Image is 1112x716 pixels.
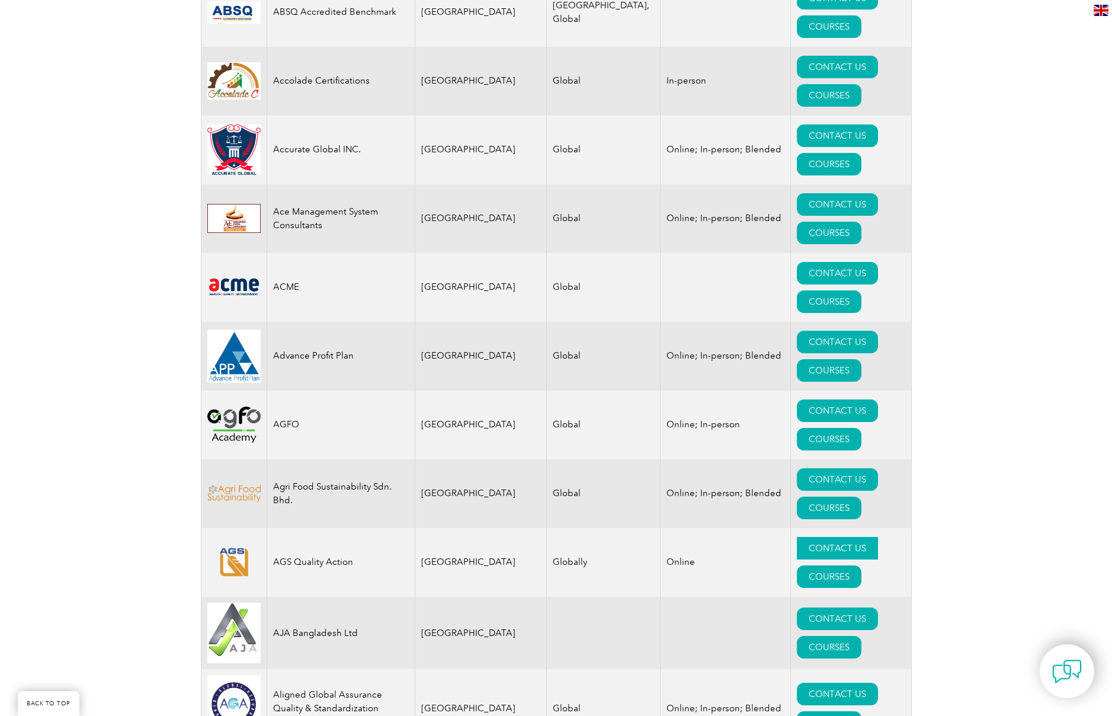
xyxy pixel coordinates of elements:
td: [GEOGRAPHIC_DATA] [415,184,547,253]
td: ACME [267,253,415,322]
td: Accolade Certifications [267,47,415,116]
a: CONTACT US [797,331,878,353]
img: 2d900779-188b-ea11-a811-000d3ae11abd-logo.png [207,407,261,442]
td: Online; In-person; Blended [661,184,791,253]
a: COURSES [797,222,861,244]
a: COURSES [797,497,861,519]
img: cd2924ac-d9bc-ea11-a814-000d3a79823d-logo.jpg [207,330,261,383]
td: Global [547,322,661,391]
a: COURSES [797,636,861,659]
td: Ace Management System Consultants [267,184,415,253]
a: CONTACT US [797,399,878,422]
td: [GEOGRAPHIC_DATA] [415,253,547,322]
a: CONTACT US [797,537,878,560]
a: CONTACT US [797,608,878,630]
a: COURSES [797,84,861,107]
td: Globally [547,528,661,597]
td: Global [547,184,661,253]
td: Online; In-person; Blended [661,322,791,391]
td: AGFO [267,391,415,459]
td: Online [661,528,791,597]
a: CONTACT US [797,262,878,285]
td: Online; In-person; Blended [661,116,791,184]
a: BACK TO TOP [18,691,79,716]
td: AGS Quality Action [267,528,415,597]
img: a034a1f6-3919-f011-998a-0022489685a1-logo.png [207,124,261,175]
td: Agri Food Sustainability Sdn. Bhd. [267,459,415,528]
td: Online; In-person; Blended [661,459,791,528]
a: COURSES [797,290,861,313]
img: 306afd3c-0a77-ee11-8179-000d3ae1ac14-logo.jpg [207,204,261,233]
img: f9836cf2-be2c-ed11-9db1-00224814fd52-logo.png [207,485,261,502]
a: COURSES [797,15,861,38]
a: COURSES [797,428,861,450]
a: CONTACT US [797,56,878,78]
a: CONTACT US [797,468,878,491]
td: [GEOGRAPHIC_DATA] [415,116,547,184]
td: AJA Bangladesh Ltd [267,597,415,670]
td: [GEOGRAPHIC_DATA] [415,47,547,116]
img: cc24547b-a6e0-e911-a812-000d3a795b83-logo.png [207,1,261,24]
img: contact-chat.png [1052,657,1082,686]
img: en [1094,5,1108,16]
td: Accurate Global INC. [267,116,415,184]
a: COURSES [797,565,861,588]
a: CONTACT US [797,193,878,216]
td: Global [547,253,661,322]
img: 0f03f964-e57c-ec11-8d20-002248158ec2-logo.png [207,276,261,298]
td: Advance Profit Plan [267,322,415,391]
td: [GEOGRAPHIC_DATA] [415,391,547,459]
a: COURSES [797,359,861,382]
td: Global [547,459,661,528]
td: In-person [661,47,791,116]
td: [GEOGRAPHIC_DATA] [415,528,547,597]
td: [GEOGRAPHIC_DATA] [415,597,547,670]
a: CONTACT US [797,683,878,705]
img: 1a94dd1a-69dd-eb11-bacb-002248159486-logo.jpg [207,62,261,100]
td: Online; In-person [661,391,791,459]
td: Global [547,116,661,184]
img: e9ac0e2b-848c-ef11-8a6a-00224810d884-logo.jpg [207,603,261,664]
td: Global [547,47,661,116]
td: [GEOGRAPHIC_DATA] [415,459,547,528]
td: Global [547,391,661,459]
a: CONTACT US [797,124,878,147]
a: COURSES [797,153,861,175]
img: e8128bb3-5a91-eb11-b1ac-002248146a66-logo.png [207,548,261,577]
td: [GEOGRAPHIC_DATA] [415,322,547,391]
